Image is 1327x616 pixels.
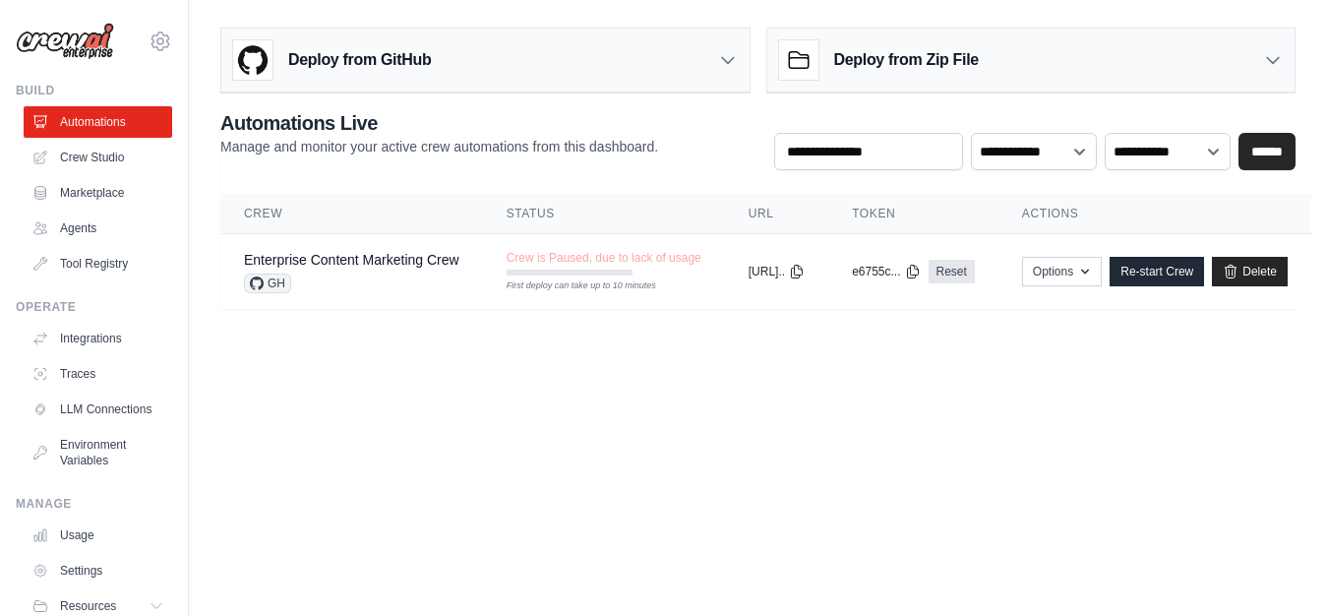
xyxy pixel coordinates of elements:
[24,213,172,244] a: Agents
[16,496,172,512] div: Manage
[24,323,172,354] a: Integrations
[233,40,272,80] img: GitHub Logo
[16,299,172,315] div: Operate
[483,194,725,234] th: Status
[288,48,431,72] h3: Deploy from GitHub
[1022,257,1102,286] button: Options
[60,598,116,614] span: Resources
[16,83,172,98] div: Build
[16,23,114,60] img: Logo
[244,252,459,268] a: Enterprise Content Marketing Crew
[24,358,172,390] a: Traces
[725,194,828,234] th: URL
[244,274,291,293] span: GH
[24,248,172,279] a: Tool Registry
[828,194,998,234] th: Token
[507,279,633,293] div: First deploy can take up to 10 minutes
[998,194,1311,234] th: Actions
[24,555,172,586] a: Settings
[507,250,701,266] span: Crew is Paused, due to lack of usage
[1212,257,1288,286] a: Delete
[24,106,172,138] a: Automations
[24,177,172,209] a: Marketplace
[24,520,172,551] a: Usage
[220,109,658,137] h2: Automations Live
[852,264,920,279] button: e6755c...
[24,429,172,476] a: Environment Variables
[929,260,975,283] a: Reset
[834,48,979,72] h3: Deploy from Zip File
[220,194,483,234] th: Crew
[24,142,172,173] a: Crew Studio
[220,137,658,156] p: Manage and monitor your active crew automations from this dashboard.
[1110,257,1204,286] a: Re-start Crew
[24,394,172,425] a: LLM Connections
